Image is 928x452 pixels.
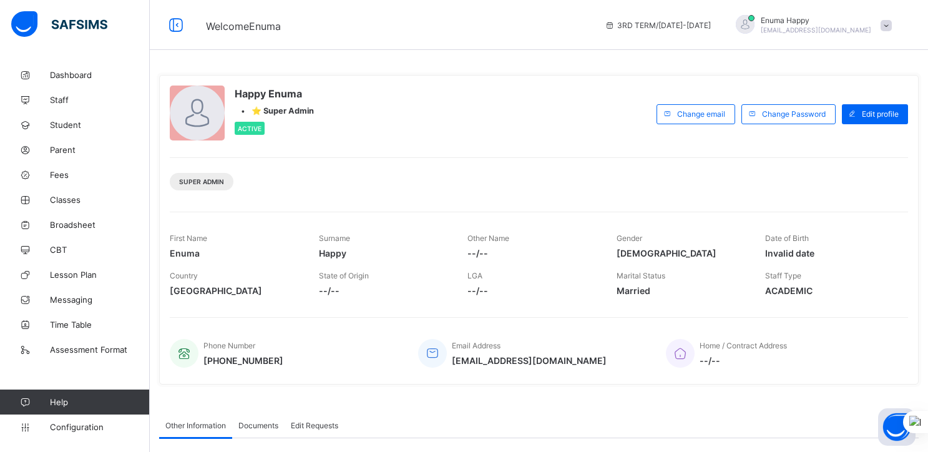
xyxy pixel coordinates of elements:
[50,120,150,130] span: Student
[452,355,607,366] span: [EMAIL_ADDRESS][DOMAIN_NAME]
[878,408,916,446] button: Open asap
[605,21,711,30] span: session/term information
[467,285,598,296] span: --/--
[165,421,226,430] span: Other Information
[179,178,224,185] span: Super Admin
[467,233,509,243] span: Other Name
[467,248,598,258] span: --/--
[467,271,482,280] span: LGA
[170,248,300,258] span: Enuma
[11,11,107,37] img: safsims
[203,341,255,350] span: Phone Number
[206,20,281,32] span: Welcome Enuma
[50,422,149,432] span: Configuration
[238,125,261,132] span: Active
[862,109,899,119] span: Edit profile
[50,270,150,280] span: Lesson Plan
[50,95,150,105] span: Staff
[50,397,149,407] span: Help
[50,170,150,180] span: Fees
[50,320,150,330] span: Time Table
[617,271,665,280] span: Marital Status
[170,233,207,243] span: First Name
[319,285,449,296] span: --/--
[319,271,369,280] span: State of Origin
[50,195,150,205] span: Classes
[319,248,449,258] span: Happy
[452,341,501,350] span: Email Address
[50,220,150,230] span: Broadsheet
[765,233,809,243] span: Date of Birth
[170,271,198,280] span: Country
[50,295,150,305] span: Messaging
[765,248,896,258] span: Invalid date
[677,109,725,119] span: Change email
[319,233,350,243] span: Surname
[617,233,642,243] span: Gender
[170,285,300,296] span: [GEOGRAPHIC_DATA]
[238,421,278,430] span: Documents
[765,285,896,296] span: ACADEMIC
[50,245,150,255] span: CBT
[761,16,871,25] span: Enuma Happy
[765,271,801,280] span: Staff Type
[235,106,314,115] div: •
[700,355,787,366] span: --/--
[762,109,826,119] span: Change Password
[50,70,150,80] span: Dashboard
[761,26,871,34] span: [EMAIL_ADDRESS][DOMAIN_NAME]
[252,106,314,115] span: ⭐ Super Admin
[50,345,150,355] span: Assessment Format
[700,341,787,350] span: Home / Contract Address
[291,421,338,430] span: Edit Requests
[617,285,747,296] span: Married
[50,145,150,155] span: Parent
[723,15,898,36] div: EnumaHappy
[235,87,314,100] span: Happy Enuma
[203,355,283,366] span: [PHONE_NUMBER]
[617,248,747,258] span: [DEMOGRAPHIC_DATA]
